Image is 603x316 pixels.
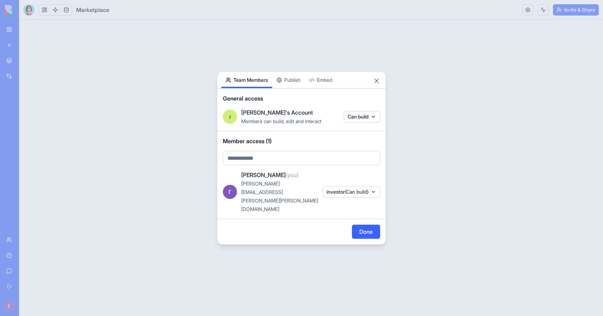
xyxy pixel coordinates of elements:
[223,137,380,145] span: Member access (1)
[373,77,380,84] button: Close
[323,186,380,197] button: investor(Can build)
[345,189,368,195] span: (Can build)
[221,72,272,88] button: Team Members
[352,225,380,239] button: Done
[241,108,313,117] span: [PERSON_NAME]'s Account
[241,118,321,124] span: Members can build, edit and interact
[305,72,336,88] button: Embed
[241,171,298,179] span: [PERSON_NAME]
[229,113,231,121] span: r
[344,111,380,122] button: Can build
[327,188,368,195] span: investor
[241,181,318,212] span: [PERSON_NAME][EMAIL_ADDRESS][PERSON_NAME][PERSON_NAME][DOMAIN_NAME]
[223,94,380,103] span: General access
[223,185,237,199] img: ACg8ocK9p4COroYERF96wq_Nqbucimpd5rvzMLLyBNHYTn_bI3RzLw=s96-c
[286,171,298,178] span: (you)
[272,72,305,88] button: Publish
